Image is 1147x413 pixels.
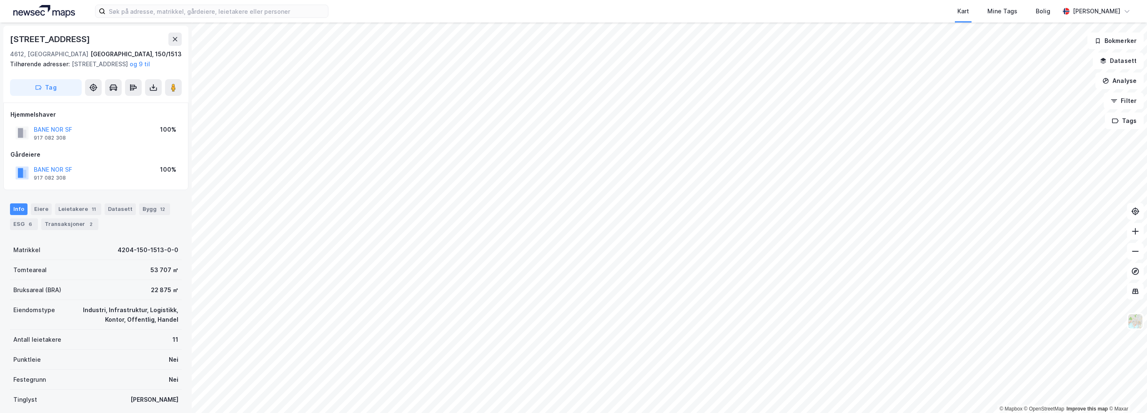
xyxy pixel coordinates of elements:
[957,6,969,16] div: Kart
[13,305,55,315] div: Eiendomstype
[10,203,28,215] div: Info
[1104,93,1144,109] button: Filter
[87,220,95,228] div: 2
[34,175,66,181] div: 917 082 308
[13,355,41,365] div: Punktleie
[1067,406,1108,412] a: Improve this map
[13,335,61,345] div: Antall leietakere
[1036,6,1050,16] div: Bolig
[173,335,178,345] div: 11
[987,6,1017,16] div: Mine Tags
[90,49,182,59] div: [GEOGRAPHIC_DATA], 150/1513
[169,375,178,385] div: Nei
[160,165,176,175] div: 100%
[65,305,178,325] div: Industri, Infrastruktur, Logistikk, Kontor, Offentlig, Handel
[118,245,178,255] div: 4204-150-1513-0-0
[13,375,46,385] div: Festegrunn
[105,203,136,215] div: Datasett
[90,205,98,213] div: 11
[10,59,175,69] div: [STREET_ADDRESS]
[55,203,101,215] div: Leietakere
[1105,113,1144,129] button: Tags
[10,110,181,120] div: Hjemmelshaver
[10,150,181,160] div: Gårdeiere
[151,285,178,295] div: 22 875 ㎡
[1087,33,1144,49] button: Bokmerker
[1127,313,1143,329] img: Z
[13,265,47,275] div: Tomteareal
[10,218,38,230] div: ESG
[10,33,92,46] div: [STREET_ADDRESS]
[999,406,1022,412] a: Mapbox
[1073,6,1120,16] div: [PERSON_NAME]
[130,395,178,405] div: [PERSON_NAME]
[10,79,82,96] button: Tag
[150,265,178,275] div: 53 707 ㎡
[1093,53,1144,69] button: Datasett
[13,395,37,405] div: Tinglyst
[13,245,40,255] div: Matrikkel
[41,218,98,230] div: Transaksjoner
[13,285,61,295] div: Bruksareal (BRA)
[1105,373,1147,413] iframe: Chat Widget
[13,5,75,18] img: logo.a4113a55bc3d86da70a041830d287a7e.svg
[26,220,35,228] div: 6
[139,203,170,215] div: Bygg
[160,125,176,135] div: 100%
[158,205,167,213] div: 12
[1105,373,1147,413] div: Kontrollprogram for chat
[10,60,72,68] span: Tilhørende adresser:
[34,135,66,141] div: 917 082 308
[31,203,52,215] div: Eiere
[1024,406,1064,412] a: OpenStreetMap
[10,49,88,59] div: 4612, [GEOGRAPHIC_DATA]
[169,355,178,365] div: Nei
[1095,73,1144,89] button: Analyse
[105,5,328,18] input: Søk på adresse, matrikkel, gårdeiere, leietakere eller personer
